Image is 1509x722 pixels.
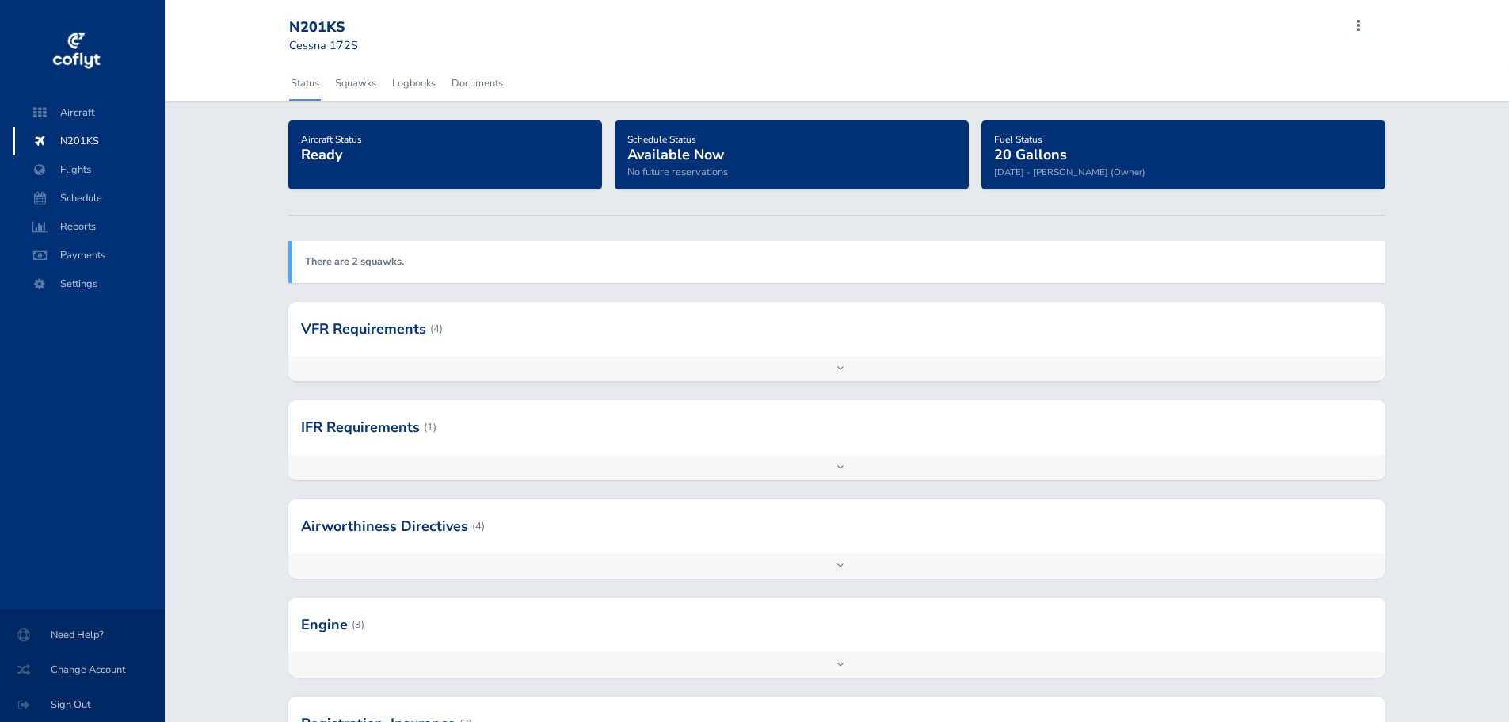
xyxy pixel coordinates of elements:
[19,655,146,684] span: Change Account
[29,269,149,298] span: Settings
[627,165,728,179] span: No future reservations
[994,166,1145,178] small: [DATE] - [PERSON_NAME] (Owner)
[29,241,149,269] span: Payments
[29,212,149,241] span: Reports
[994,133,1042,146] span: Fuel Status
[19,690,146,719] span: Sign Out
[289,19,403,36] div: N201KS
[289,66,321,101] a: Status
[29,127,149,155] span: N201KS
[29,98,149,127] span: Aircraft
[994,145,1067,164] span: 20 Gallons
[301,145,342,164] span: Ready
[301,133,362,146] span: Aircraft Status
[391,66,437,101] a: Logbooks
[19,621,146,649] span: Need Help?
[305,254,404,269] a: There are 2 squawks.
[450,66,505,101] a: Documents
[50,28,102,75] img: coflyt logo
[333,66,378,101] a: Squawks
[29,155,149,184] span: Flights
[29,184,149,212] span: Schedule
[627,145,724,164] span: Available Now
[289,37,358,53] small: Cessna 172S
[627,133,696,146] span: Schedule Status
[627,128,724,165] a: Schedule StatusAvailable Now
